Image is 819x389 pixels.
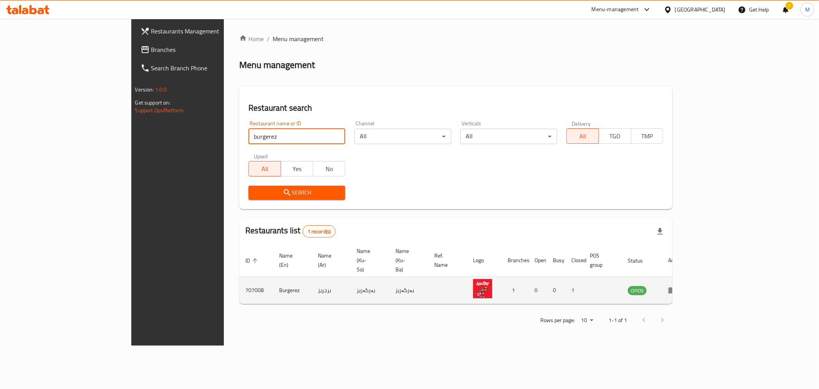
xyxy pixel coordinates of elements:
span: All [570,131,596,142]
span: Ref. Name [434,251,458,269]
a: Restaurants Management [134,22,268,40]
span: All [252,163,278,175]
th: Branches [501,244,528,277]
img: Burgerez [473,279,492,298]
input: Search for restaurant name or ID.. [248,129,345,144]
div: [GEOGRAPHIC_DATA] [675,5,726,14]
p: 1-1 of 1 [609,316,627,325]
span: Name (Ku-So) [357,246,380,274]
span: TMP [634,131,660,142]
a: Branches [134,40,268,59]
span: ID [245,256,260,265]
label: Delivery [572,121,591,126]
span: Name (Ku-Ba) [395,246,419,274]
span: Restaurants Management [151,27,262,36]
span: M [805,5,810,14]
h2: Restaurant search [248,102,663,114]
button: Search [248,186,345,200]
span: Yes [284,163,310,175]
th: Open [528,244,547,277]
td: 0 [528,277,547,304]
th: Logo [467,244,501,277]
th: Closed [565,244,584,277]
p: Rows per page: [540,316,575,325]
span: Get support on: [135,98,170,108]
table: enhanced table [239,244,688,304]
td: 1 [501,277,528,304]
td: بەرگەریز [351,277,389,304]
span: No [316,163,342,175]
button: All [566,128,599,144]
span: Menu management [273,34,324,43]
span: Branches [151,45,262,54]
button: TGO [599,128,631,144]
div: Export file [651,222,669,241]
td: بەرگەریز [389,277,428,304]
td: Burgerez [273,277,312,304]
span: TGO [602,131,628,142]
td: 0 [547,277,565,304]
div: Menu-management [592,5,639,14]
td: 1 [565,277,584,304]
label: Upsell [254,153,268,159]
span: POS group [590,251,612,269]
span: 1 record(s) [303,228,336,235]
a: Support.OpsPlatform [135,105,184,115]
div: All [460,129,557,144]
nav: breadcrumb [239,34,672,43]
td: برجريز [312,277,351,304]
span: OPEN [628,286,647,295]
span: Search Branch Phone [151,63,262,73]
div: Menu [668,286,682,295]
button: No [313,161,346,176]
button: All [248,161,281,176]
th: Action [662,244,688,277]
h2: Menu management [239,59,315,71]
li: / [267,34,270,43]
button: TMP [631,128,663,144]
div: Rows per page: [578,315,596,326]
a: Search Branch Phone [134,59,268,77]
h2: Restaurants list [245,225,336,238]
span: Version: [135,85,154,95]
span: Status [628,256,653,265]
span: 1.0.0 [155,85,167,95]
span: Search [255,188,339,198]
div: Total records count [303,225,336,238]
span: Name (Ar) [318,251,341,269]
div: All [354,129,451,144]
span: Name (En) [279,251,303,269]
th: Busy [547,244,565,277]
button: Yes [281,161,313,176]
